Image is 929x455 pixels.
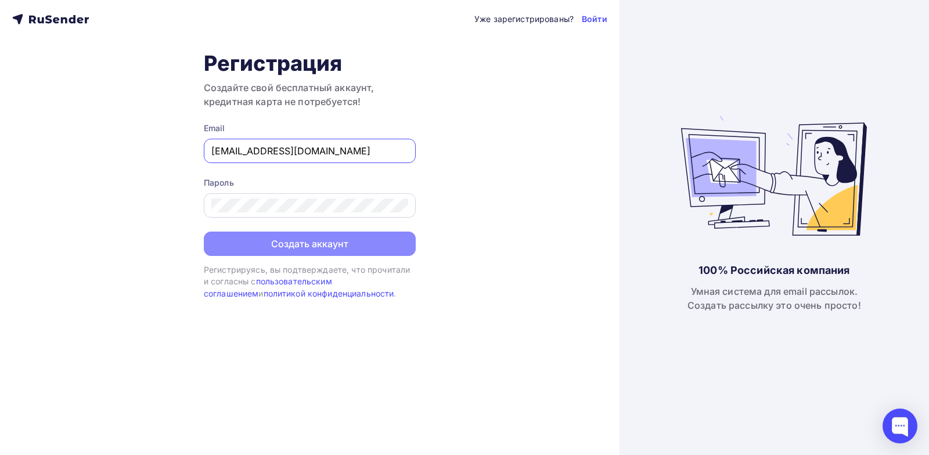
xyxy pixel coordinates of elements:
[204,232,416,256] button: Создать аккаунт
[698,263,849,277] div: 100% Российская компания
[204,264,416,299] div: Регистрируясь, вы подтверждаете, что прочитали и согласны с и .
[204,276,332,298] a: пользовательским соглашением
[204,177,416,189] div: Пароль
[474,13,574,25] div: Уже зарегистрированы?
[264,288,394,298] a: политикой конфиденциальности
[211,144,408,158] input: Укажите свой email
[582,13,607,25] a: Войти
[204,122,416,134] div: Email
[687,284,861,312] div: Умная система для email рассылок. Создать рассылку это очень просто!
[204,81,416,109] h3: Создайте свой бесплатный аккаунт, кредитная карта не потребуется!
[204,50,416,76] h1: Регистрация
